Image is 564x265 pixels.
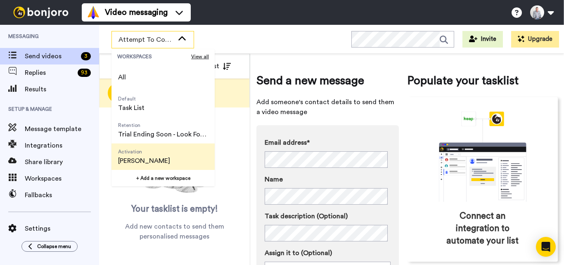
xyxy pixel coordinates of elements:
[105,7,168,18] span: Video messaging
[25,190,99,200] span: Fallbacks
[536,237,556,257] div: Open Intercom Messenger
[118,129,208,139] span: Trial Ending Soon - Look Forward to Working with you.
[118,156,170,166] span: [PERSON_NAME]
[81,52,91,60] div: 3
[25,157,99,167] span: Share library
[87,6,100,19] img: vm-color.svg
[117,53,191,60] span: WORKSPACES
[191,53,209,60] span: View all
[25,224,99,234] span: Settings
[21,241,78,252] button: Collapse menu
[407,72,558,89] span: Populate your tasklist
[265,211,391,221] label: Task description (Optional)
[256,72,399,89] span: Send a new message
[118,122,208,129] span: Retention
[25,51,78,61] span: Send videos
[37,243,71,250] span: Collapse menu
[25,141,99,150] span: Integrations
[111,222,237,241] span: Add new contacts to send them personalised messages
[131,203,218,215] span: Your tasklist is empty!
[265,138,391,148] label: Email address*
[118,72,126,82] span: All
[25,174,99,184] span: Workspaces
[118,95,145,102] span: Default
[442,210,523,247] span: Connect an integration to automate your list
[10,7,72,18] img: bj-logo-header-white.svg
[462,31,503,48] button: Invite
[78,69,91,77] div: 93
[511,31,559,48] button: Upgrade
[118,103,145,113] span: Task List
[111,170,215,186] button: + Add a new workspace
[421,112,545,202] div: animation
[118,35,174,45] span: Attempt To Contact 3
[256,97,399,117] span: Add someone's contact details to send them a video message
[25,124,99,134] span: Message template
[25,84,99,94] span: Results
[265,174,283,184] span: Name
[25,68,74,78] span: Replies
[118,148,170,155] span: Activation
[265,248,391,258] label: Assign it to (Optional)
